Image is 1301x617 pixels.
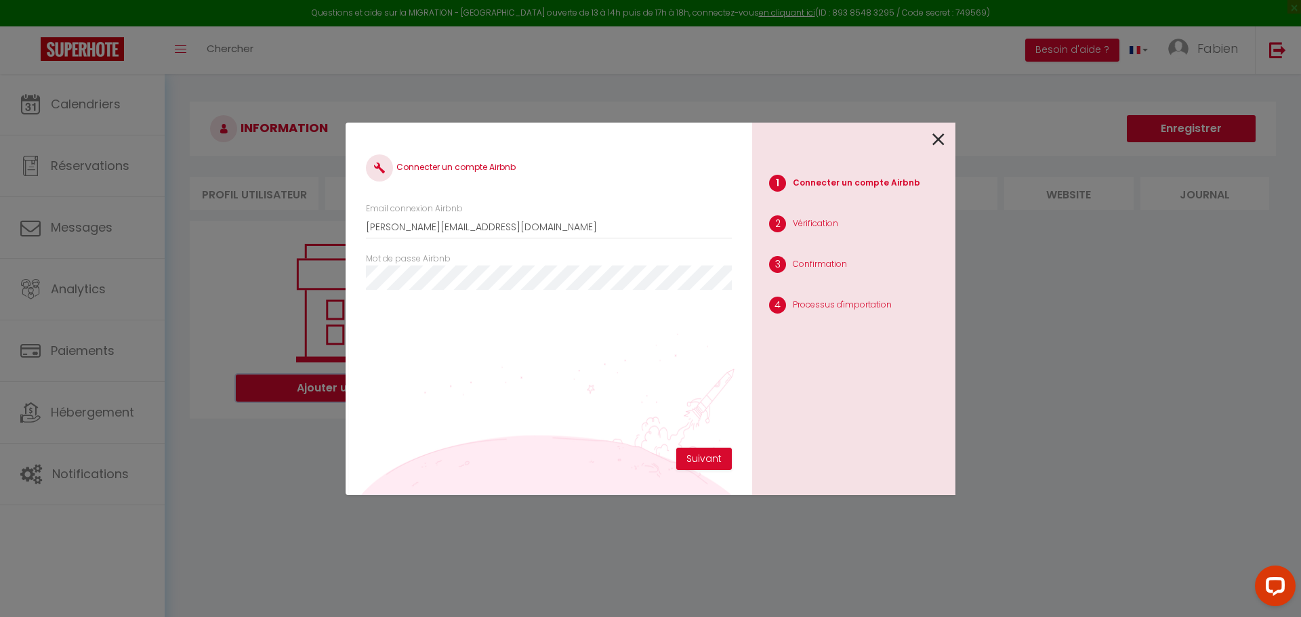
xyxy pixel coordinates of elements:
[1244,560,1301,617] iframe: LiveChat chat widget
[769,256,786,273] span: 3
[366,253,451,265] label: Mot de passe Airbnb
[752,249,955,283] li: Confirmation
[366,154,732,182] h4: Connecter un compte Airbnb
[752,290,955,324] li: Processus d'importation
[676,448,732,471] button: Suivant
[366,203,463,215] label: Email connexion Airbnb
[752,168,955,202] li: Connecter un compte Airbnb
[769,215,786,232] span: 2
[769,175,786,192] span: 1
[752,209,955,242] li: Vérification
[769,297,786,314] span: 4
